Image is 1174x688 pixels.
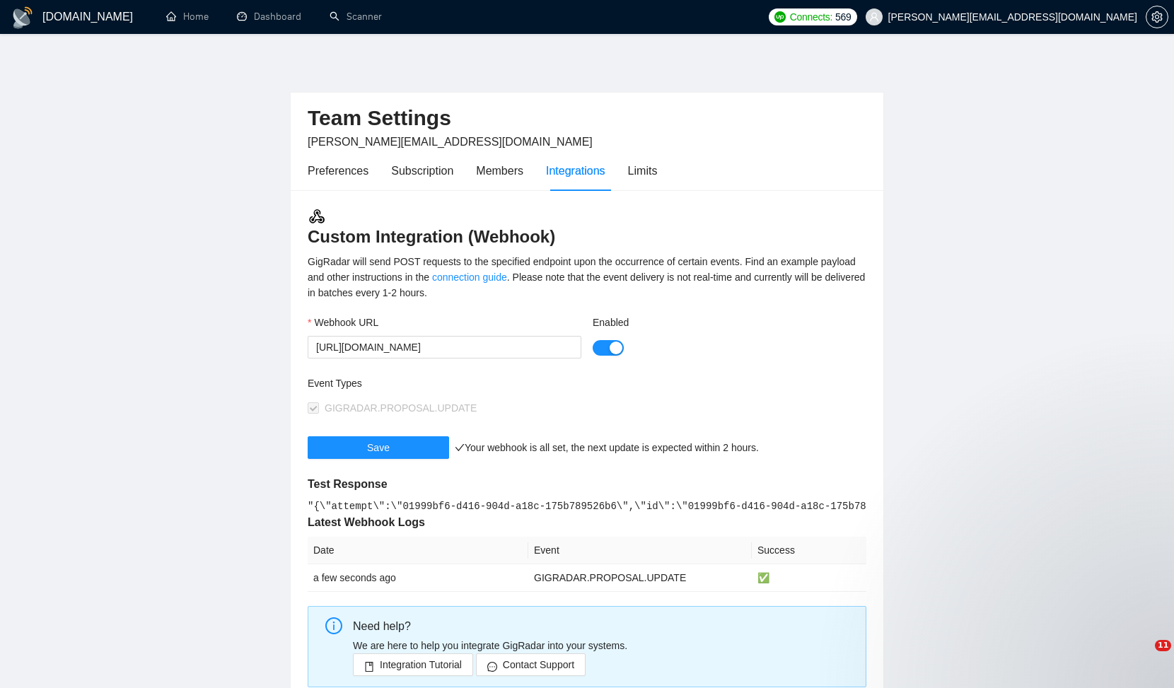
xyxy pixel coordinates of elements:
img: logo [11,6,34,29]
div: GigRadar will send POST requests to the specified endpoint upon the occurrence of certain events.... [308,254,866,301]
div: Subscription [391,162,453,180]
input: Webhook URL [308,336,581,358]
button: Save [308,436,449,459]
span: info-circle [325,617,342,634]
a: dashboardDashboard [237,11,301,23]
span: Connects: [790,9,832,25]
td: GIGRADAR.PROPOSAL.UPDATE [528,564,752,592]
span: setting [1146,11,1168,23]
div: Members [476,162,523,180]
th: Date [308,537,528,564]
div: Preferences [308,162,368,180]
label: Enabled [593,315,629,330]
span: 11 [1155,640,1171,651]
span: Need help? [353,620,411,632]
h5: Test Response [308,476,866,493]
button: bookIntegration Tutorial [353,653,473,676]
th: Success [752,537,866,564]
span: [PERSON_NAME][EMAIL_ADDRESS][DOMAIN_NAME] [308,136,593,148]
label: Event Types [308,375,362,391]
div: Limits [628,162,658,180]
span: check [455,443,465,453]
span: book [364,661,374,672]
button: Enabled [593,340,624,356]
span: Your webhook is all set, the next update is expected within 2 hours. [455,442,759,453]
span: Save [367,440,390,455]
a: setting [1146,11,1168,23]
span: ✅ [757,572,769,583]
a: connection guide [432,272,507,283]
span: 569 [835,9,851,25]
a: bookIntegration Tutorial [353,659,473,670]
button: messageContact Support [476,653,586,676]
span: Integration Tutorial [380,657,462,672]
h3: Custom Integration (Webhook) [308,207,866,248]
span: Contact Support [503,657,574,672]
p: We are here to help you integrate GigRadar into your systems. [353,638,855,653]
span: message [487,661,497,672]
h5: Latest Webhook Logs [308,514,866,531]
label: Webhook URL [308,315,378,330]
span: GIGRADAR.PROPOSAL.UPDATE [325,402,477,414]
img: upwork-logo.png [774,11,786,23]
button: setting [1146,6,1168,28]
h2: Team Settings [308,104,866,133]
a: homeHome [166,11,209,23]
img: webhook.3a52c8ec.svg [308,207,326,226]
a: searchScanner [330,11,382,23]
iframe: Intercom live chat [1126,640,1160,674]
div: Integrations [546,162,605,180]
span: a few seconds ago [313,572,396,583]
th: Event [528,537,752,564]
span: user [869,12,879,22]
